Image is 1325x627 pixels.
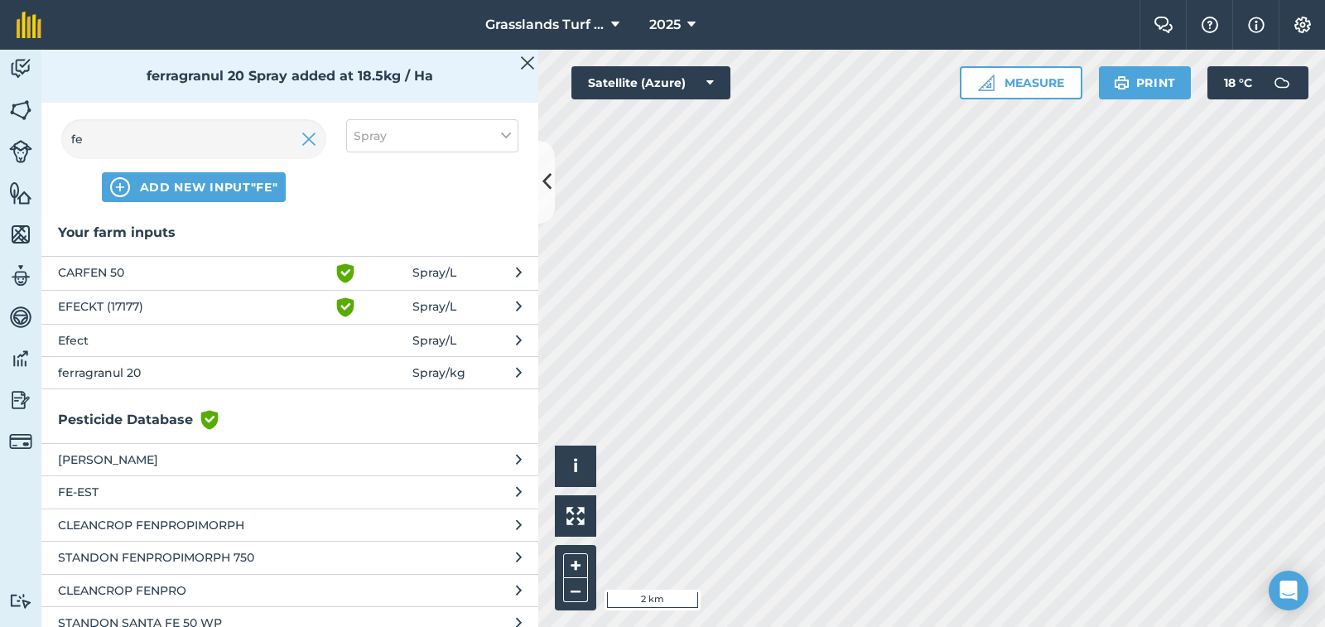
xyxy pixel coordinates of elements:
button: ferragranul 20 Spray/kg [41,356,538,388]
img: Ruler icon [978,75,995,91]
img: svg+xml;base64,PHN2ZyB4bWxucz0iaHR0cDovL3d3dy53My5vcmcvMjAwMC9zdmciIHdpZHRoPSIxNyIgaGVpZ2h0PSIxNy... [1248,15,1265,35]
img: svg+xml;base64,PHN2ZyB4bWxucz0iaHR0cDovL3d3dy53My5vcmcvMjAwMC9zdmciIHdpZHRoPSI1NiIgaGVpZ2h0PSI2MC... [9,222,32,247]
img: Four arrows, one pointing top left, one top right, one bottom right and the last bottom left [566,507,585,525]
img: svg+xml;base64,PHN2ZyB4bWxucz0iaHR0cDovL3d3dy53My5vcmcvMjAwMC9zdmciIHdpZHRoPSIxOSIgaGVpZ2h0PSIyNC... [1114,73,1130,93]
img: svg+xml;base64,PD94bWwgdmVyc2lvbj0iMS4wIiBlbmNvZGluZz0idXRmLTgiPz4KPCEtLSBHZW5lcmF0b3I6IEFkb2JlIE... [9,430,32,453]
button: – [563,578,588,602]
span: [PERSON_NAME] [58,451,329,469]
span: CARFEN 50 [58,263,329,283]
span: Spray / kg [412,364,465,382]
img: svg+xml;base64,PD94bWwgdmVyc2lvbj0iMS4wIiBlbmNvZGluZz0idXRmLTgiPz4KPCEtLSBHZW5lcmF0b3I6IEFkb2JlIE... [1265,66,1298,99]
button: [PERSON_NAME] [41,443,538,475]
img: svg+xml;base64,PHN2ZyB4bWxucz0iaHR0cDovL3d3dy53My5vcmcvMjAwMC9zdmciIHdpZHRoPSIyMiIgaGVpZ2h0PSIzMC... [301,129,316,149]
img: svg+xml;base64,PD94bWwgdmVyc2lvbj0iMS4wIiBlbmNvZGluZz0idXRmLTgiPz4KPCEtLSBHZW5lcmF0b3I6IEFkb2JlIE... [9,140,32,163]
img: Two speech bubbles overlapping with the left bubble in the forefront [1154,17,1173,33]
span: Efect [58,331,329,350]
button: EFECKT (17177) Spray/L [41,290,538,324]
span: 18 ° C [1224,66,1252,99]
button: FE-EST [41,475,538,508]
img: svg+xml;base64,PHN2ZyB4bWxucz0iaHR0cDovL3d3dy53My5vcmcvMjAwMC9zdmciIHdpZHRoPSI1NiIgaGVpZ2h0PSI2MC... [9,98,32,123]
button: CARFEN 50 Spray/L [41,256,538,290]
div: ferragranul 20 Spray added at 18.5kg / Ha [41,50,538,103]
span: 2025 [649,15,681,35]
button: Measure [960,66,1082,99]
img: svg+xml;base64,PHN2ZyB4bWxucz0iaHR0cDovL3d3dy53My5vcmcvMjAwMC9zdmciIHdpZHRoPSIyMiIgaGVpZ2h0PSIzMC... [520,53,535,73]
button: + [563,553,588,578]
h3: Pesticide Database [41,409,538,431]
span: CLEANCROP FENPRO [58,581,329,600]
span: Spray / L [412,263,456,283]
span: i [573,456,578,476]
span: STANDON FENPROPIMORPH 750 [58,548,329,567]
button: Spray [346,119,518,152]
img: svg+xml;base64,PHN2ZyB4bWxucz0iaHR0cDovL3d3dy53My5vcmcvMjAwMC9zdmciIHdpZHRoPSI1NiIgaGVpZ2h0PSI2MC... [9,181,32,205]
span: ADD NEW INPUT "fe" [140,179,278,195]
img: A question mark icon [1200,17,1220,33]
img: svg+xml;base64,PD94bWwgdmVyc2lvbj0iMS4wIiBlbmNvZGluZz0idXRmLTgiPz4KPCEtLSBHZW5lcmF0b3I6IEFkb2JlIE... [9,388,32,412]
button: Satellite (Azure) [571,66,730,99]
button: Efect Spray/L [41,324,538,356]
span: Spray / L [412,297,456,317]
button: i [555,446,596,487]
button: CLEANCROP FENPROPIMORPH [41,509,538,541]
img: svg+xml;base64,PHN2ZyB4bWxucz0iaHR0cDovL3d3dy53My5vcmcvMjAwMC9zdmciIHdpZHRoPSIxNCIgaGVpZ2h0PSIyNC... [110,177,130,197]
img: svg+xml;base64,PD94bWwgdmVyc2lvbj0iMS4wIiBlbmNvZGluZz0idXRmLTgiPz4KPCEtLSBHZW5lcmF0b3I6IEFkb2JlIE... [9,305,32,330]
button: 18 °C [1207,66,1308,99]
span: FE-EST [58,483,329,501]
img: svg+xml;base64,PD94bWwgdmVyc2lvbj0iMS4wIiBlbmNvZGluZz0idXRmLTgiPz4KPCEtLSBHZW5lcmF0b3I6IEFkb2JlIE... [9,346,32,371]
span: Spray [354,127,387,145]
button: STANDON FENPROPIMORPH 750 [41,541,538,573]
img: fieldmargin Logo [17,12,41,38]
span: ferragranul 20 [58,364,329,382]
button: ADD NEW INPUT"fe" [102,172,287,202]
input: Search [61,119,326,159]
button: Print [1099,66,1192,99]
img: A cog icon [1293,17,1313,33]
img: svg+xml;base64,PD94bWwgdmVyc2lvbj0iMS4wIiBlbmNvZGluZz0idXRmLTgiPz4KPCEtLSBHZW5lcmF0b3I6IEFkb2JlIE... [9,593,32,609]
button: CLEANCROP FENPRO [41,574,538,606]
span: Grasslands Turf farm [485,15,605,35]
span: Spray / L [412,331,456,350]
img: svg+xml;base64,PD94bWwgdmVyc2lvbj0iMS4wIiBlbmNvZGluZz0idXRmLTgiPz4KPCEtLSBHZW5lcmF0b3I6IEFkb2JlIE... [9,56,32,81]
span: EFECKT (17177) [58,297,329,317]
div: Open Intercom Messenger [1269,571,1308,610]
img: svg+xml;base64,PD94bWwgdmVyc2lvbj0iMS4wIiBlbmNvZGluZz0idXRmLTgiPz4KPCEtLSBHZW5lcmF0b3I6IEFkb2JlIE... [9,263,32,288]
h3: Your farm inputs [41,222,538,244]
span: CLEANCROP FENPROPIMORPH [58,516,329,534]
